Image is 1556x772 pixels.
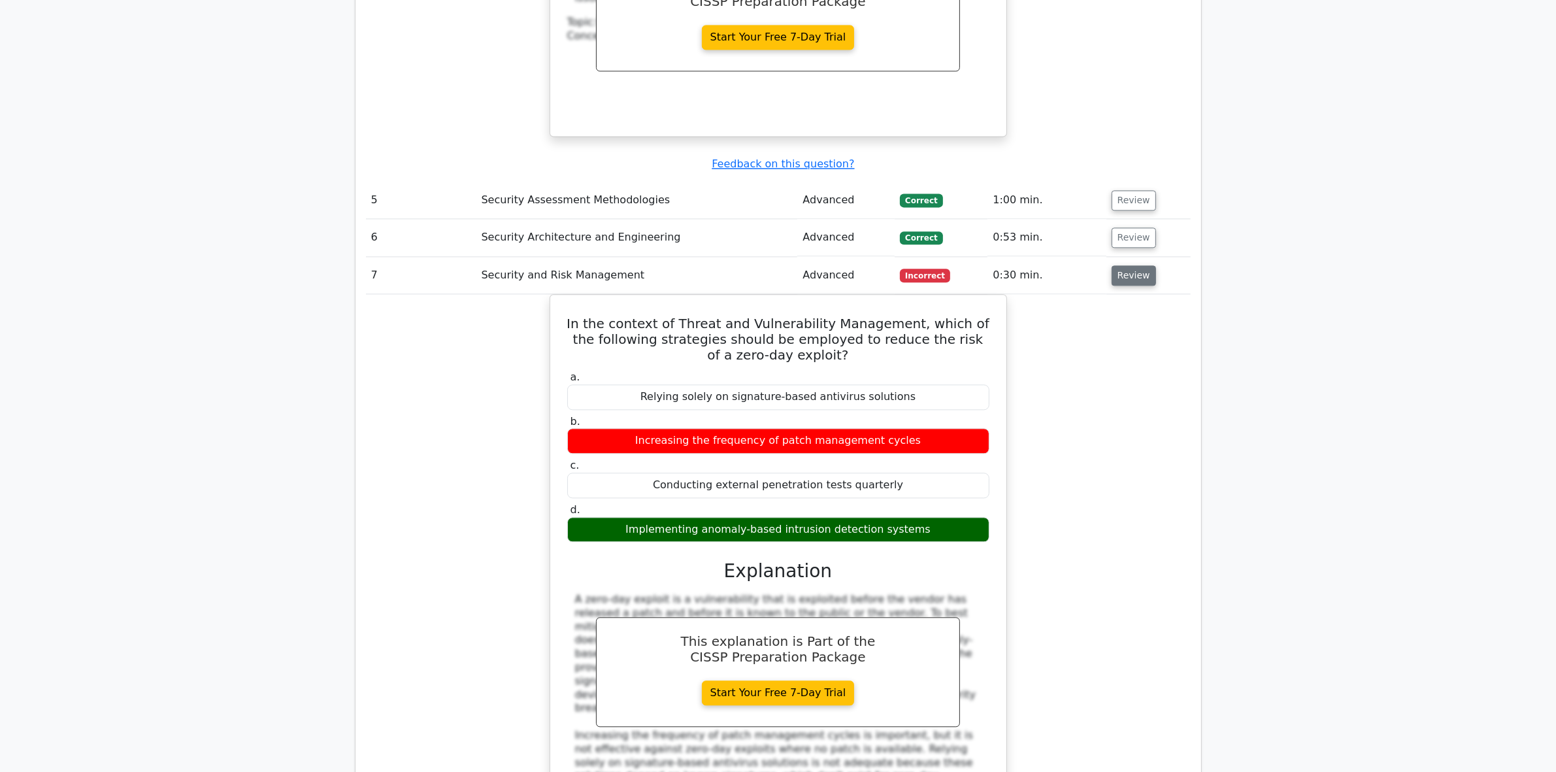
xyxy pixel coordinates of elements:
[712,158,854,170] a: Feedback on this question?
[567,16,989,29] div: Topic:
[900,193,942,207] span: Correct
[366,257,476,294] td: 7
[366,182,476,219] td: 5
[571,415,580,428] span: b.
[1112,265,1156,286] button: Review
[567,384,989,410] div: Relying solely on signature-based antivirus solutions
[476,219,798,256] td: Security Architecture and Engineering
[797,182,895,219] td: Advanced
[702,25,855,50] a: Start Your Free 7-Day Trial
[567,428,989,454] div: Increasing the frequency of patch management cycles
[567,517,989,543] div: Implementing anomaly-based intrusion detection systems
[1112,227,1156,248] button: Review
[900,231,942,244] span: Correct
[366,219,476,256] td: 6
[571,503,580,516] span: d.
[571,459,580,471] span: c.
[987,182,1106,219] td: 1:00 min.
[797,219,895,256] td: Advanced
[476,257,798,294] td: Security and Risk Management
[567,473,989,498] div: Conducting external penetration tests quarterly
[987,219,1106,256] td: 0:53 min.
[575,560,982,582] h3: Explanation
[797,257,895,294] td: Advanced
[987,257,1106,294] td: 0:30 min.
[702,680,855,705] a: Start Your Free 7-Day Trial
[1112,190,1156,210] button: Review
[476,182,798,219] td: Security Assessment Methodologies
[900,269,950,282] span: Incorrect
[566,316,991,363] h5: In the context of Threat and Vulnerability Management, which of the following strategies should b...
[571,371,580,383] span: a.
[567,29,989,43] div: Concept:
